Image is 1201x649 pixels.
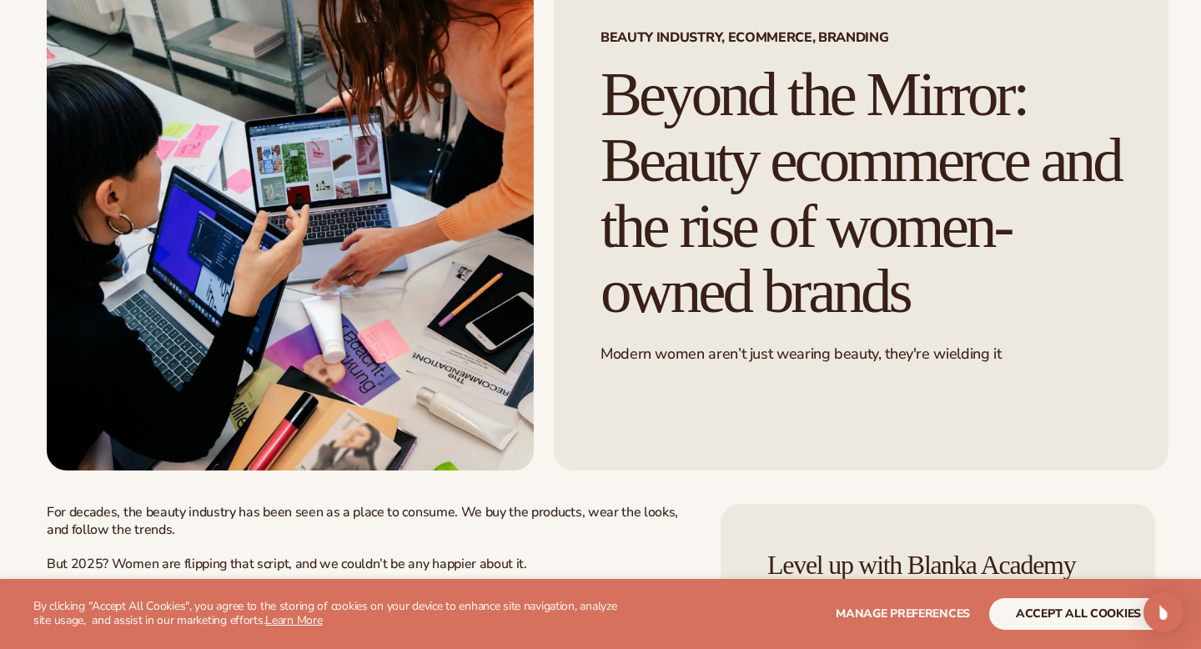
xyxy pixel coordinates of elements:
button: Manage preferences [836,598,970,630]
a: Learn More [265,612,322,628]
p: By clicking "Accept All Cookies", you agree to the storing of cookies on your device to enhance s... [33,600,627,628]
span: But 2025? Women are flipping that script, and we couldn’t be any happier about it. [47,555,527,573]
p: Modern women aren’t just wearing beauty, they're wielding it [600,345,1122,364]
span: For decades, the beauty industry has been seen as a place to consume. We buy the products, wear t... [47,503,678,539]
span: Beauty industry, ecommerce, branding [600,31,1122,44]
span: Manage preferences [836,606,970,621]
h1: Beyond the Mirror: Beauty ecommerce and the rise of women-owned brands [600,62,1122,324]
button: accept all cookies [989,598,1168,630]
div: Open Intercom Messenger [1143,592,1183,632]
h4: Level up with Blanka Academy [767,551,1108,580]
